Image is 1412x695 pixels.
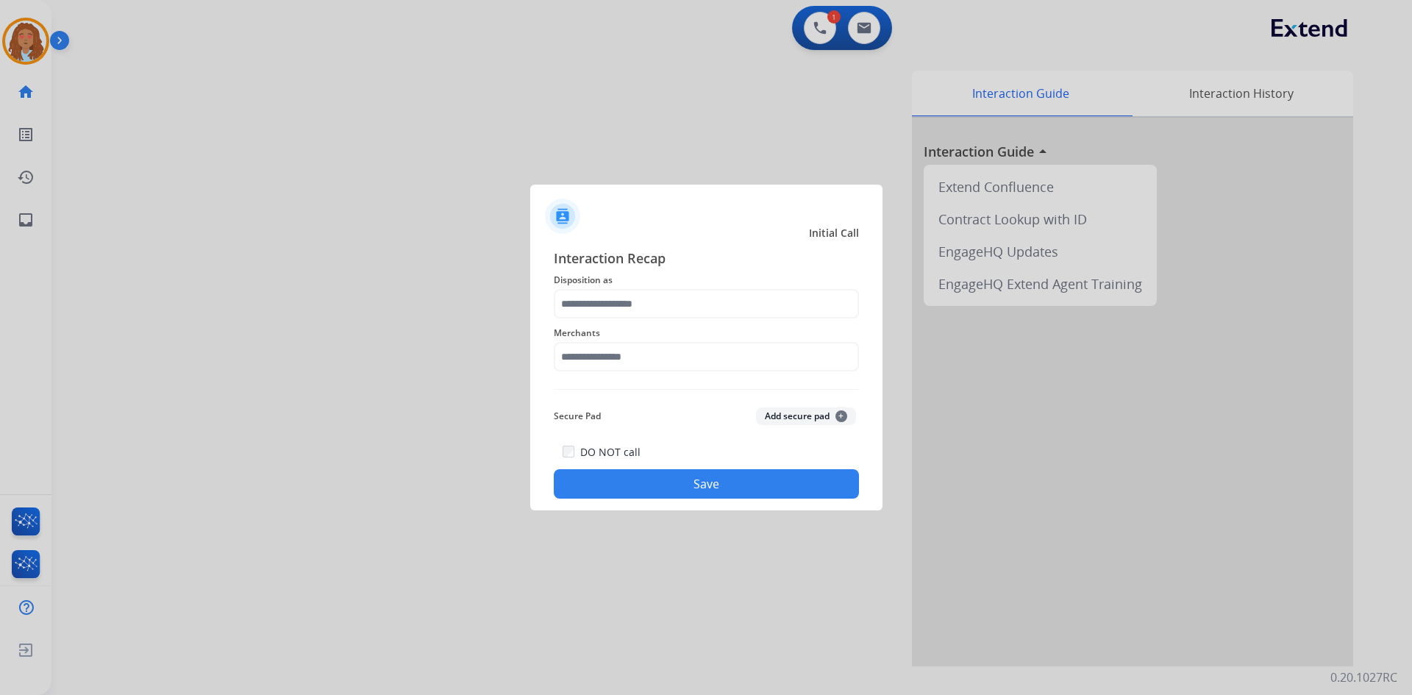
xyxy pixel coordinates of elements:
button: Save [554,469,859,499]
span: Secure Pad [554,407,601,425]
label: DO NOT call [580,445,641,460]
span: Interaction Recap [554,248,859,271]
span: + [835,410,847,422]
span: Disposition as [554,271,859,289]
img: contact-recap-line.svg [554,389,859,390]
p: 0.20.1027RC [1330,669,1397,686]
span: Merchants [554,324,859,342]
span: Initial Call [809,226,859,240]
button: Add secure pad+ [756,407,856,425]
img: contactIcon [545,199,580,234]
